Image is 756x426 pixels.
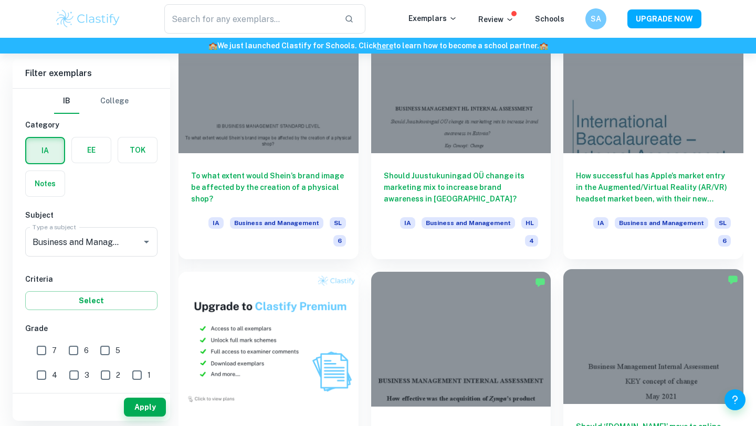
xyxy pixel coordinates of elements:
span: 7 [52,345,57,356]
span: SL [715,217,731,229]
a: To what extent would Shein’s brand image be affected by the creation of a physical shop?IABusines... [178,18,359,259]
img: Marked [728,274,738,285]
a: How successful has Apple’s market entry in the Augmented/Virtual Reality (AR/VR) headset market b... [563,18,743,259]
button: IA [26,138,64,163]
span: SL [330,217,346,229]
span: 6 [718,235,731,247]
button: Notes [26,171,65,196]
h6: We just launched Clastify for Schools. Click to learn how to become a school partner. [2,40,754,51]
img: Clastify logo [55,8,121,29]
img: Marked [535,277,545,287]
h6: Subject [25,209,157,221]
button: Help and Feedback [724,389,745,410]
p: Review [478,14,514,25]
h6: Grade [25,323,157,334]
h6: Filter exemplars [13,59,170,88]
span: 🏫 [208,41,217,50]
span: 2 [116,369,120,381]
span: 5 [115,345,120,356]
span: IA [400,217,415,229]
img: Thumbnail [178,272,359,407]
span: 6 [333,235,346,247]
button: Open [139,235,154,249]
h6: Criteria [25,273,157,285]
span: HL [521,217,538,229]
div: Filter type choice [54,89,129,114]
h6: To what extent would Shein’s brand image be affected by the creation of a physical shop? [191,170,346,205]
span: Business and Management [422,217,515,229]
button: IB [54,89,79,114]
span: 6 [84,345,89,356]
input: Search for any exemplars... [164,4,336,34]
span: 1 [148,369,151,381]
h6: SA [590,13,602,25]
button: UPGRADE NOW [627,9,701,28]
h6: Category [25,119,157,131]
a: Should Juustukuningad OÜ change its marketing mix to increase brand awareness in [GEOGRAPHIC_DATA... [371,18,551,259]
span: 🏫 [539,41,548,50]
a: here [377,41,393,50]
button: College [100,89,129,114]
label: Type a subject [33,222,76,231]
button: SA [585,8,606,29]
span: 4 [525,235,538,247]
h6: Should Juustukuningad OÜ change its marketing mix to increase brand awareness in [GEOGRAPHIC_DATA]? [384,170,539,205]
span: Business and Management [615,217,708,229]
span: 3 [85,369,89,381]
button: Apply [124,398,166,417]
button: TOK [118,137,157,163]
h6: How successful has Apple’s market entry in the Augmented/Virtual Reality (AR/VR) headset market b... [576,170,731,205]
span: Business and Management [230,217,323,229]
span: 4 [52,369,57,381]
a: Schools [535,15,564,23]
button: EE [72,137,111,163]
span: IA [593,217,608,229]
span: IA [208,217,224,229]
p: Exemplars [408,13,457,24]
button: Select [25,291,157,310]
